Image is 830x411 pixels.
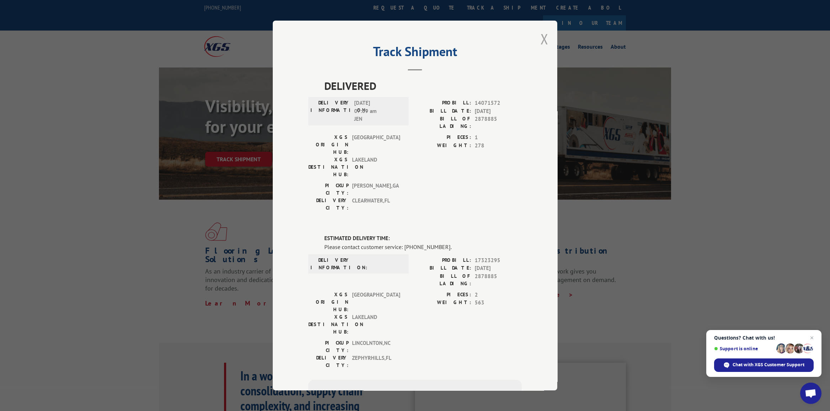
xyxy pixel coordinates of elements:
[310,256,351,271] label: DELIVERY INFORMATION:
[475,115,522,130] span: 2878885
[324,78,522,94] span: DELIVERED
[415,99,471,107] label: PROBILL:
[308,182,349,197] label: PICKUP CITY:
[415,272,471,287] label: BILL OF LADING:
[308,354,349,369] label: DELIVERY CITY:
[475,264,522,272] span: [DATE]
[308,291,349,313] label: XGS ORIGIN HUB:
[475,272,522,287] span: 2878885
[324,242,522,251] div: Please contact customer service: [PHONE_NUMBER].
[352,339,400,354] span: LINCOLNTON , NC
[324,234,522,243] label: ESTIMATED DELIVERY TIME:
[415,291,471,299] label: PIECES:
[352,197,400,212] span: CLEARWATER , FL
[415,134,471,142] label: PIECES:
[714,335,814,341] span: Questions? Chat with us!
[352,182,400,197] span: [PERSON_NAME] , GA
[475,141,522,150] span: 278
[415,107,471,115] label: BILL DATE:
[308,47,522,60] h2: Track Shipment
[475,256,522,264] span: 17323295
[800,383,821,404] div: Open chat
[352,156,400,178] span: LAKELAND
[415,141,471,150] label: WEIGHT:
[475,107,522,115] span: [DATE]
[354,99,402,123] span: [DATE] 07:09 am JEN
[308,134,349,156] label: XGS ORIGIN HUB:
[415,264,471,272] label: BILL DATE:
[475,134,522,142] span: 1
[415,256,471,264] label: PROBILL:
[352,134,400,156] span: [GEOGRAPHIC_DATA]
[310,99,351,123] label: DELIVERY INFORMATION:
[733,362,804,368] span: Chat with XGS Customer Support
[352,354,400,369] span: ZEPHYRHILLS , FL
[541,29,548,48] button: Close modal
[308,197,349,212] label: DELIVERY CITY:
[475,299,522,307] span: 563
[352,313,400,335] span: LAKELAND
[714,358,814,372] div: Chat with XGS Customer Support
[352,291,400,313] span: [GEOGRAPHIC_DATA]
[308,313,349,335] label: XGS DESTINATION HUB:
[714,346,774,351] span: Support is online
[808,334,816,342] span: Close chat
[475,99,522,107] span: 14071572
[415,115,471,130] label: BILL OF LADING:
[475,291,522,299] span: 2
[415,299,471,307] label: WEIGHT:
[308,339,349,354] label: PICKUP CITY:
[317,388,513,398] div: Subscribe to alerts
[308,156,349,178] label: XGS DESTINATION HUB:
